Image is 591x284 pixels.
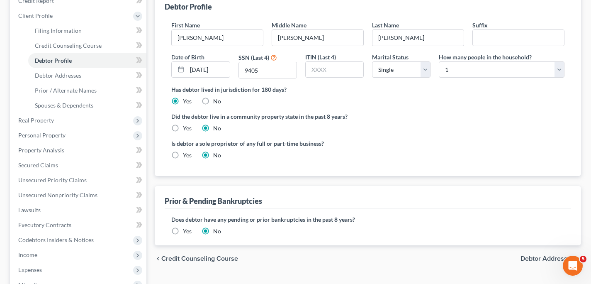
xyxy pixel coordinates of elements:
a: Spouses & Dependents [28,98,146,113]
label: Marital Status [372,53,409,61]
input: -- [372,30,464,46]
label: No [213,124,221,132]
div: Prior & Pending Bankruptcies [165,196,262,206]
a: Unsecured Nonpriority Claims [12,188,146,203]
label: Is debtor a sole proprietor of any full or part-time business? [171,139,364,148]
input: -- [172,30,263,46]
span: Debtor Profile [35,57,72,64]
a: Executory Contracts [12,218,146,233]
input: XXXX [306,62,363,78]
span: Personal Property [18,132,66,139]
span: Executory Contracts [18,221,71,228]
label: How many people in the household? [439,53,532,61]
label: Yes [183,227,192,235]
span: Debtor Addresses [520,255,574,262]
a: Filing Information [28,23,146,38]
a: Debtor Addresses [28,68,146,83]
span: Codebtors Insiders & Notices [18,236,94,243]
input: M.I [272,30,363,46]
label: No [213,97,221,105]
input: -- [473,30,564,46]
label: Suffix [472,21,488,29]
label: Has debtor lived in jurisdiction for 180 days? [171,85,564,94]
span: Property Analysis [18,147,64,154]
span: Spouses & Dependents [35,102,93,109]
label: Middle Name [272,21,306,29]
a: Secured Claims [12,158,146,173]
span: Real Property [18,117,54,124]
span: Unsecured Nonpriority Claims [18,191,97,198]
span: Debtor Addresses [35,72,81,79]
span: Credit Counseling Course [35,42,102,49]
div: Debtor Profile [165,2,212,12]
label: Date of Birth [171,53,204,61]
input: XXXX [239,62,297,78]
i: chevron_left [155,255,161,262]
label: Yes [183,97,192,105]
span: Credit Counseling Course [161,255,238,262]
label: First Name [171,21,200,29]
a: Lawsuits [12,203,146,218]
a: Credit Counseling Course [28,38,146,53]
span: Secured Claims [18,162,58,169]
label: No [213,227,221,235]
span: Unsecured Priority Claims [18,176,87,184]
span: Client Profile [18,12,53,19]
button: chevron_left Credit Counseling Course [155,255,238,262]
iframe: Intercom live chat [563,256,583,276]
label: Last Name [372,21,399,29]
span: Lawsuits [18,206,41,213]
span: Filing Information [35,27,82,34]
a: Prior / Alternate Names [28,83,146,98]
label: ITIN (Last 4) [305,53,336,61]
label: Yes [183,151,192,159]
span: Prior / Alternate Names [35,87,97,94]
span: Expenses [18,266,42,273]
label: Yes [183,124,192,132]
a: Property Analysis [12,143,146,158]
input: MM/DD/YYYY [187,62,229,78]
a: Unsecured Priority Claims [12,173,146,188]
label: Does debtor have any pending or prior bankruptcies in the past 8 years? [171,215,564,224]
label: SSN (Last 4) [238,53,269,62]
label: No [213,151,221,159]
a: Debtor Profile [28,53,146,68]
label: Did the debtor live in a community property state in the past 8 years? [171,112,564,121]
span: Income [18,251,37,258]
span: 5 [580,256,586,262]
button: Debtor Addresses chevron_right [520,255,581,262]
